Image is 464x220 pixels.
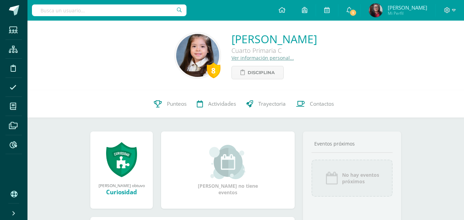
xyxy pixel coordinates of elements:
img: event_icon.png [325,171,339,185]
div: 8 [207,62,220,78]
span: Disciplina [248,66,275,79]
a: Disciplina [231,66,284,79]
a: Actividades [192,90,241,118]
img: 4f1d20c8bafb3cbeaa424ebc61ec86ed.png [369,3,383,17]
div: Curiosidad [97,188,146,196]
a: Trayectoria [241,90,291,118]
div: Eventos próximos [312,140,393,147]
img: d56108c72a8f2aa901be70b6a0aff204.png [176,34,219,77]
div: [PERSON_NAME] no tiene eventos [194,145,262,196]
a: [PERSON_NAME] [231,32,317,46]
div: Cuarto Primaria C [231,46,317,55]
span: No hay eventos próximos [342,172,379,185]
input: Busca un usuario... [32,4,186,16]
div: [PERSON_NAME] obtuvo [97,183,146,188]
span: Contactos [310,100,334,107]
span: Mi Perfil [388,10,427,16]
img: event_small.png [209,145,247,179]
span: Trayectoria [258,100,286,107]
a: Ver información personal... [231,55,294,61]
a: Contactos [291,90,339,118]
a: Punteos [149,90,192,118]
span: 1 [349,9,357,16]
span: Actividades [208,100,236,107]
span: [PERSON_NAME] [388,4,427,11]
span: Punteos [167,100,186,107]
